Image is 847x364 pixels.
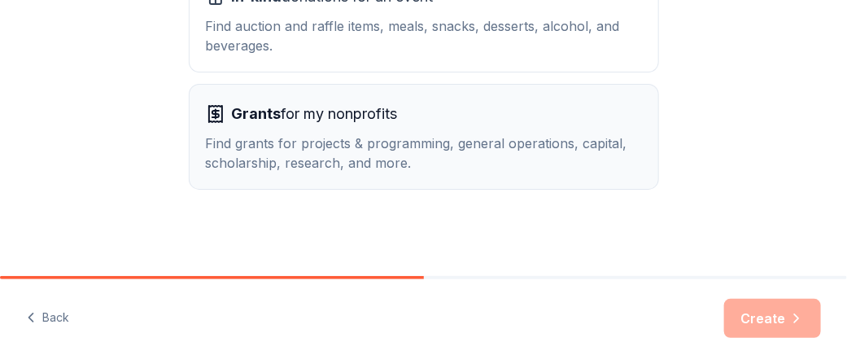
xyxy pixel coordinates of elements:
div: Find auction and raffle items, meals, snacks, desserts, alcohol, and beverages. [206,16,642,55]
button: Back [26,301,69,335]
button: Grantsfor my nonprofitsFind grants for projects & programming, general operations, capital, schol... [190,85,658,189]
div: Find grants for projects & programming, general operations, capital, scholarship, research, and m... [206,134,642,173]
span: for my nonprofits [232,101,398,127]
span: Grants [232,105,282,122]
